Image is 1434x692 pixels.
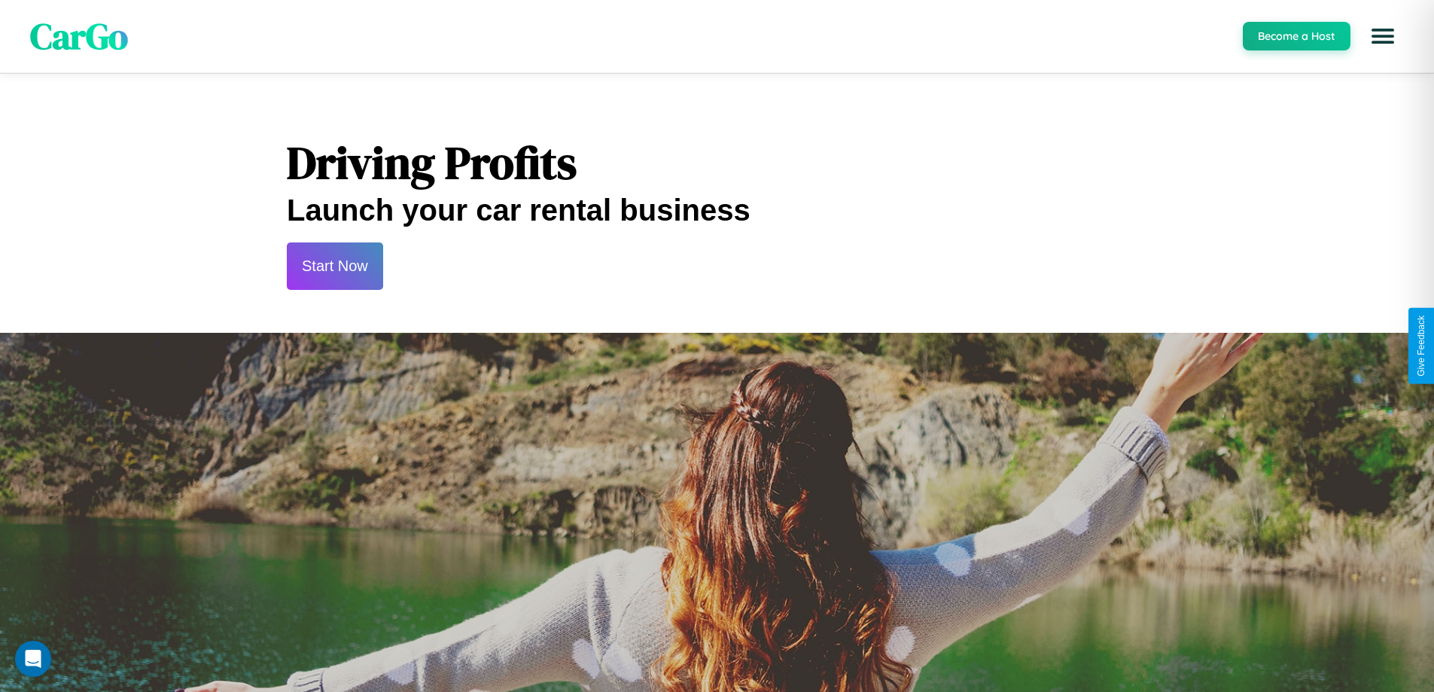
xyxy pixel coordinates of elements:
[287,242,383,290] button: Start Now
[1362,15,1404,57] button: Open menu
[1243,22,1350,50] button: Become a Host
[30,11,128,61] span: CarGo
[287,194,1147,227] h2: Launch your car rental business
[287,132,1147,194] h1: Driving Profits
[1416,316,1426,376] div: Give Feedback
[15,641,51,677] div: Open Intercom Messenger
